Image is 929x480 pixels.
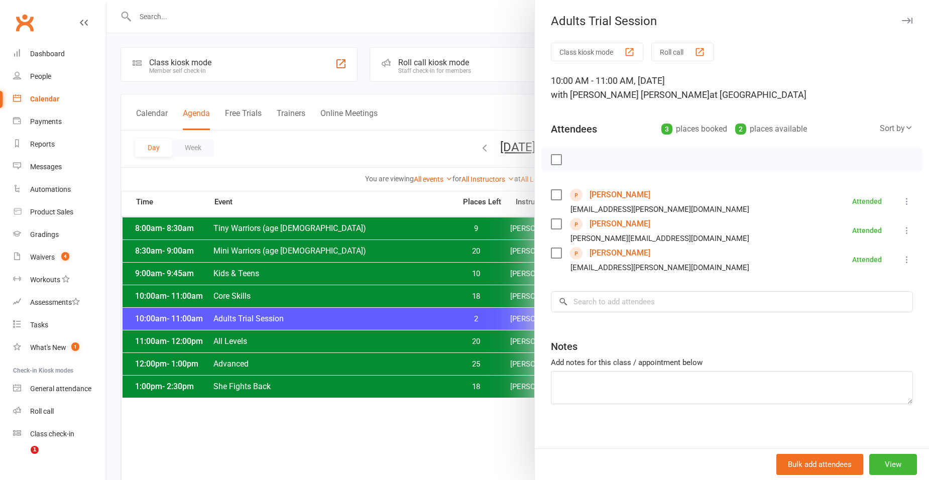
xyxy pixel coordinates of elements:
[61,252,69,261] span: 4
[13,133,106,156] a: Reports
[535,14,929,28] div: Adults Trial Session
[776,454,863,475] button: Bulk add attendees
[735,124,746,135] div: 2
[570,203,749,216] div: [EMAIL_ADDRESS][PERSON_NAME][DOMAIN_NAME]
[30,50,65,58] div: Dashboard
[30,95,59,103] div: Calendar
[852,256,882,263] div: Attended
[13,269,106,291] a: Workouts
[30,230,59,238] div: Gradings
[13,336,106,359] a: What's New1
[13,378,106,400] a: General attendance kiosk mode
[551,339,577,353] div: Notes
[13,110,106,133] a: Payments
[551,122,597,136] div: Attendees
[710,89,806,100] span: at [GEOGRAPHIC_DATA]
[13,178,106,201] a: Automations
[852,198,882,205] div: Attended
[30,72,51,80] div: People
[13,88,106,110] a: Calendar
[13,246,106,269] a: Waivers 4
[30,276,60,284] div: Workouts
[30,321,48,329] div: Tasks
[13,156,106,178] a: Messages
[13,43,106,65] a: Dashboard
[13,400,106,423] a: Roll call
[590,245,650,261] a: [PERSON_NAME]
[31,446,39,454] span: 1
[10,446,34,470] iframe: Intercom live chat
[30,140,55,148] div: Reports
[551,356,913,369] div: Add notes for this class / appointment below
[13,201,106,223] a: Product Sales
[551,291,913,312] input: Search to add attendees
[880,122,913,135] div: Sort by
[551,89,710,100] span: with [PERSON_NAME] [PERSON_NAME]
[651,43,714,61] button: Roll call
[71,342,79,351] span: 1
[30,407,54,415] div: Roll call
[590,216,650,232] a: [PERSON_NAME]
[13,291,106,314] a: Assessments
[13,423,106,445] a: Class kiosk mode
[12,10,37,35] a: Clubworx
[13,314,106,336] a: Tasks
[13,65,106,88] a: People
[30,298,80,306] div: Assessments
[30,185,71,193] div: Automations
[30,208,73,216] div: Product Sales
[551,74,913,102] div: 10:00 AM - 11:00 AM, [DATE]
[735,122,807,136] div: places available
[30,253,55,261] div: Waivers
[570,261,749,274] div: [EMAIL_ADDRESS][PERSON_NAME][DOMAIN_NAME]
[852,227,882,234] div: Attended
[551,43,643,61] button: Class kiosk mode
[30,430,74,438] div: Class check-in
[590,187,650,203] a: [PERSON_NAME]
[30,385,91,393] div: General attendance
[30,117,62,126] div: Payments
[661,124,672,135] div: 3
[30,343,66,351] div: What's New
[570,232,749,245] div: [PERSON_NAME][EMAIL_ADDRESS][DOMAIN_NAME]
[869,454,917,475] button: View
[661,122,727,136] div: places booked
[30,163,62,171] div: Messages
[13,223,106,246] a: Gradings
